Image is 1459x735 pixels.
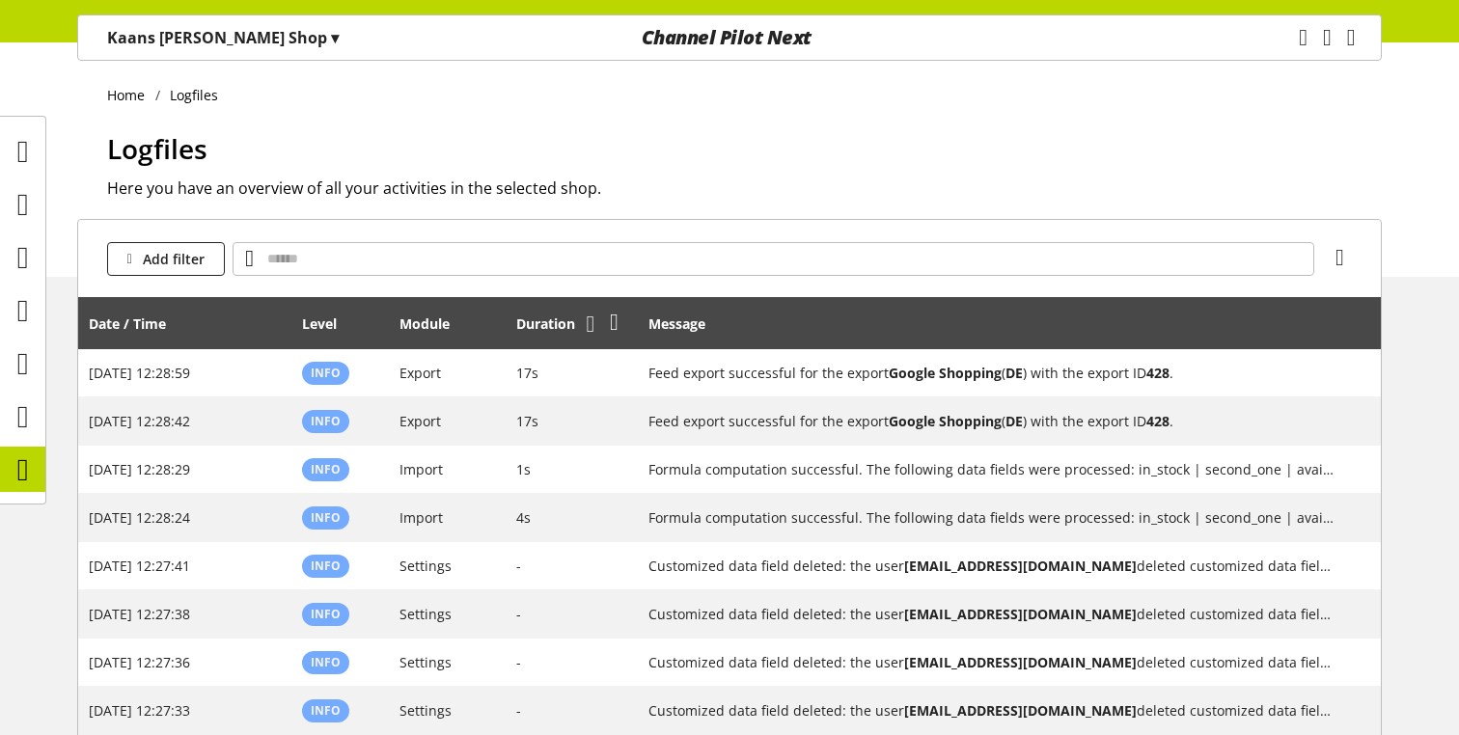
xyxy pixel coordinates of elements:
[399,701,452,720] span: Settings
[89,701,190,720] span: [DATE] 12:27:33
[311,413,341,429] span: Info
[399,653,452,671] span: Settings
[89,653,190,671] span: [DATE] 12:27:36
[311,654,341,670] span: Info
[1005,412,1023,430] b: DE
[302,313,356,334] div: Level
[904,701,1137,720] b: [EMAIL_ADDRESS][DOMAIN_NAME]
[89,364,190,382] span: [DATE] 12:28:59
[89,412,190,430] span: [DATE] 12:28:42
[107,26,339,49] p: Kaans [PERSON_NAME] Shop
[648,556,1335,576] h2: Customized data field deleted: the user kaan.goekdemir@channelpilot.com deleted customized data f...
[311,558,341,574] span: Info
[77,14,1382,61] nav: main navigation
[107,242,225,276] button: Add filter
[889,364,1002,382] b: Google Shopping
[399,557,452,575] span: Settings
[648,411,1335,431] h2: Feed export successful for the export Google Shopping (DE) with the export ID 428.
[107,130,207,167] span: Logfiles
[311,365,341,381] span: Info
[399,364,441,382] span: Export
[648,304,1371,342] div: Message
[516,313,594,334] div: Duration
[399,412,441,430] span: Export
[399,313,469,334] div: Module
[311,461,341,477] span: Info
[143,249,205,269] span: Add filter
[648,700,1335,721] h2: Customized data field deleted: the user kaan.goekdemir@channelpilot.com deleted customized data f...
[648,507,1335,528] h2: Formula computation successful. The following data fields were processed: in_stock | second_one |...
[904,605,1137,623] b: [EMAIL_ADDRESS][DOMAIN_NAME]
[1146,364,1170,382] b: 428
[648,363,1335,383] h2: Feed export successful for the export Google Shopping (DE) with the export ID 428.
[516,508,531,527] span: 4s
[516,364,538,382] span: 17s
[648,652,1335,672] h2: Customized data field deleted: the user kaan.goekdemir@channelpilot.com deleted customized data f...
[648,604,1335,624] h2: Customized data field deleted: the user kaan.goekdemir@channelpilot.com deleted customized data f...
[89,557,190,575] span: [DATE] 12:27:41
[904,557,1137,575] b: [EMAIL_ADDRESS][DOMAIN_NAME]
[311,509,341,526] span: Info
[311,702,341,719] span: Info
[1005,364,1023,382] b: DE
[89,313,185,334] div: Date / Time
[107,177,1382,200] h2: Here you have an overview of all your activities in the selected shop.
[399,460,443,478] span: Import
[311,606,341,622] span: Info
[516,412,538,430] span: 17s
[331,27,339,48] span: ▾
[399,605,452,623] span: Settings
[648,459,1335,479] h2: Formula computation successful. The following data fields were processed: in_stock | second_one |...
[89,460,190,478] span: [DATE] 12:28:29
[89,605,190,623] span: [DATE] 12:27:38
[107,85,155,105] a: Home
[904,653,1137,671] b: [EMAIL_ADDRESS][DOMAIN_NAME]
[1146,412,1170,430] b: 428
[89,508,190,527] span: [DATE] 12:28:24
[889,412,1002,430] b: Google Shopping
[399,508,443,527] span: Import
[516,460,531,478] span: 1s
